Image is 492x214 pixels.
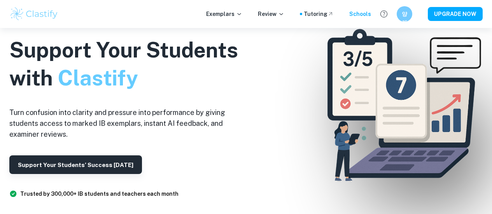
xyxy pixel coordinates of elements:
p: Exemplars [206,10,242,18]
h6: Turn confusion into clarity and pressure into performance by giving students access to marked IB ... [9,107,250,140]
img: Clastify For Schools Hero [310,16,492,198]
button: 양해 [397,6,412,22]
h6: Trusted by 300,000+ IB students and teachers each month [20,190,179,198]
span: Clastify [58,66,138,90]
p: Review [258,10,284,18]
a: Tutoring [304,10,334,18]
button: Support Your Students’ Success [DATE] [9,155,142,174]
button: Help and Feedback [377,7,390,21]
h6: 양해 [400,10,409,18]
a: Schools [349,10,371,18]
h1: Support Your Students with [9,36,250,92]
button: UPGRADE NOW [428,7,483,21]
img: Clastify logo [9,6,59,22]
